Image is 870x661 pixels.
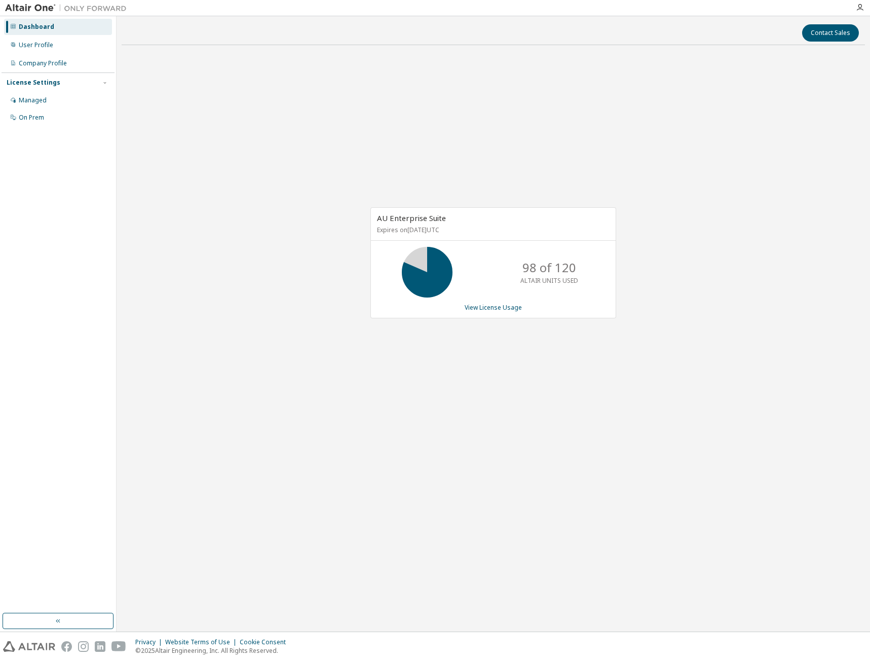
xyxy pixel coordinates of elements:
div: On Prem [19,114,44,122]
p: 98 of 120 [522,259,576,276]
div: Managed [19,96,47,104]
button: Contact Sales [802,24,859,42]
p: © 2025 Altair Engineering, Inc. All Rights Reserved. [135,646,292,655]
div: Cookie Consent [240,638,292,646]
div: User Profile [19,41,53,49]
div: Privacy [135,638,165,646]
span: AU Enterprise Suite [377,213,446,223]
p: Expires on [DATE] UTC [377,226,607,234]
img: instagram.svg [78,641,89,652]
a: View License Usage [465,303,522,312]
div: Website Terms of Use [165,638,240,646]
div: Company Profile [19,59,67,67]
p: ALTAIR UNITS USED [520,276,578,285]
div: License Settings [7,79,60,87]
img: linkedin.svg [95,641,105,652]
img: youtube.svg [111,641,126,652]
img: altair_logo.svg [3,641,55,652]
div: Dashboard [19,23,54,31]
img: facebook.svg [61,641,72,652]
img: Altair One [5,3,132,13]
